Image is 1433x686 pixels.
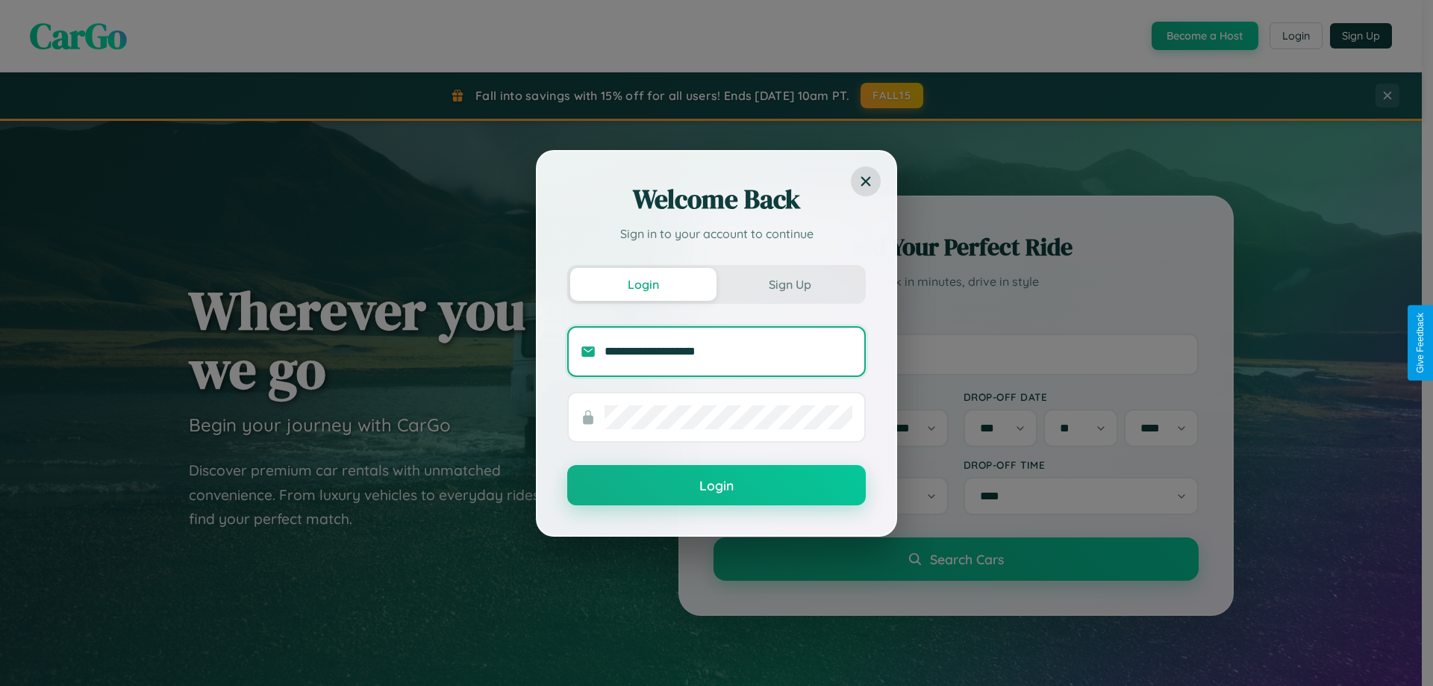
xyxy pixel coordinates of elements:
[567,465,866,505] button: Login
[570,268,716,301] button: Login
[567,225,866,243] p: Sign in to your account to continue
[567,181,866,217] h2: Welcome Back
[716,268,863,301] button: Sign Up
[1415,313,1426,373] div: Give Feedback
